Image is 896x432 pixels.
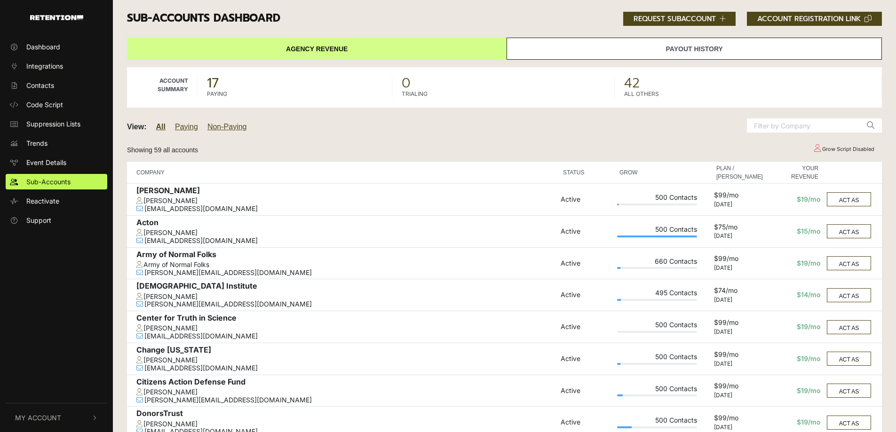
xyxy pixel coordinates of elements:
div: $99/mo [714,414,765,424]
a: Contacts [6,78,107,93]
div: [PERSON_NAME] [136,420,556,428]
div: Army of Normal Folks [136,261,556,269]
div: Center for Truth in Science [136,314,556,324]
a: Suppression Lists [6,116,107,132]
td: $15/mo [768,215,823,247]
td: Active [558,311,615,343]
div: Plan Usage: 4% [617,267,697,269]
a: Payout History [507,38,882,60]
div: [EMAIL_ADDRESS][DOMAIN_NAME] [136,332,556,340]
td: $19/mo [768,247,823,279]
div: Plan Usage: 7% [617,394,697,396]
span: Trends [26,138,48,148]
button: My Account [6,403,107,432]
div: $74/mo [714,287,765,297]
div: Plan Usage: 2% [617,204,697,205]
div: 500 Contacts [617,194,697,204]
td: $19/mo [768,375,823,407]
span: Reactivate [26,196,59,206]
h3: Sub-accounts Dashboard [127,12,882,26]
div: [PERSON_NAME] [136,324,556,332]
span: Support [26,215,51,225]
button: ACT AS [827,288,871,302]
button: ACT AS [827,384,871,398]
input: Filter by Company [747,118,860,133]
span: Contacts [26,80,54,90]
div: [DATE] [714,424,765,431]
th: YOUR REVENUE [768,162,823,184]
div: [PERSON_NAME][EMAIL_ADDRESS][DOMAIN_NAME] [136,396,556,404]
div: $99/mo [714,382,765,392]
img: Retention.com [30,15,83,20]
div: [EMAIL_ADDRESS][DOMAIN_NAME] [136,364,556,372]
a: Reactivate [6,193,107,209]
div: $99/mo [714,319,765,329]
span: Dashboard [26,42,60,52]
div: Citizens Action Defense Fund [136,377,556,388]
div: 500 Contacts [617,226,697,236]
a: Event Details [6,155,107,170]
button: ACCOUNT REGISTRATION LINK [747,12,882,26]
div: [PERSON_NAME] [136,293,556,301]
label: ALL OTHERS [624,90,659,98]
div: 500 Contacts [617,385,697,395]
div: [PERSON_NAME] [136,388,556,396]
button: ACT AS [827,256,871,270]
div: [EMAIL_ADDRESS][DOMAIN_NAME] [136,237,556,245]
div: 500 Contacts [617,353,697,363]
button: ACT AS [827,416,871,430]
td: Grow Script Disabled [805,141,882,157]
div: Plan Usage: 18% [617,426,697,428]
div: [PERSON_NAME][EMAIL_ADDRESS][DOMAIN_NAME] [136,300,556,308]
small: Showing 59 all accounts [127,146,198,154]
div: [EMAIL_ADDRESS][DOMAIN_NAME] [136,205,556,213]
div: [DATE] [714,201,765,208]
div: [DATE] [714,361,765,367]
th: GROW [615,162,699,184]
div: 500 Contacts [617,321,697,331]
td: Active [558,279,615,311]
td: $19/mo [768,311,823,343]
div: $99/mo [714,191,765,201]
span: Event Details [26,157,66,167]
td: Active [558,247,615,279]
a: Support [6,212,107,228]
strong: View: [127,123,147,131]
div: Acton [136,218,556,229]
td: $19/mo [768,343,823,375]
td: $14/mo [768,279,823,311]
button: ACT AS [827,352,871,366]
span: Sub-Accounts [26,177,71,187]
label: PAYING [207,90,227,98]
div: Plan Usage: 0% [617,331,697,333]
div: 495 Contacts [617,289,697,299]
div: $99/mo [714,255,765,265]
div: Army of Normal Folks [136,250,556,261]
td: Active [558,184,615,216]
th: COMPANY [127,162,558,184]
label: TRIALING [402,90,428,98]
button: ACT AS [827,192,871,206]
div: 660 Contacts [617,258,697,267]
span: My Account [15,413,61,423]
div: [PERSON_NAME] [136,197,556,205]
span: Code Script [26,100,63,110]
span: Suppression Lists [26,119,80,129]
span: 0 [402,77,605,90]
td: $19/mo [768,184,823,216]
td: Active [558,343,615,375]
div: $75/mo [714,223,765,233]
div: [PERSON_NAME] [136,356,556,364]
a: All [156,123,166,131]
a: Non-Paying [207,123,247,131]
th: PLAN / [PERSON_NAME] [712,162,768,184]
div: [PERSON_NAME][EMAIL_ADDRESS][DOMAIN_NAME] [136,269,556,277]
td: Active [558,215,615,247]
a: Trends [6,135,107,151]
div: [DATE] [714,233,765,239]
div: Plan Usage: 193% [617,236,697,237]
button: ACT AS [827,320,871,334]
a: Dashboard [6,39,107,55]
a: Sub-Accounts [6,174,107,189]
div: Plan Usage: 4% [617,363,697,365]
